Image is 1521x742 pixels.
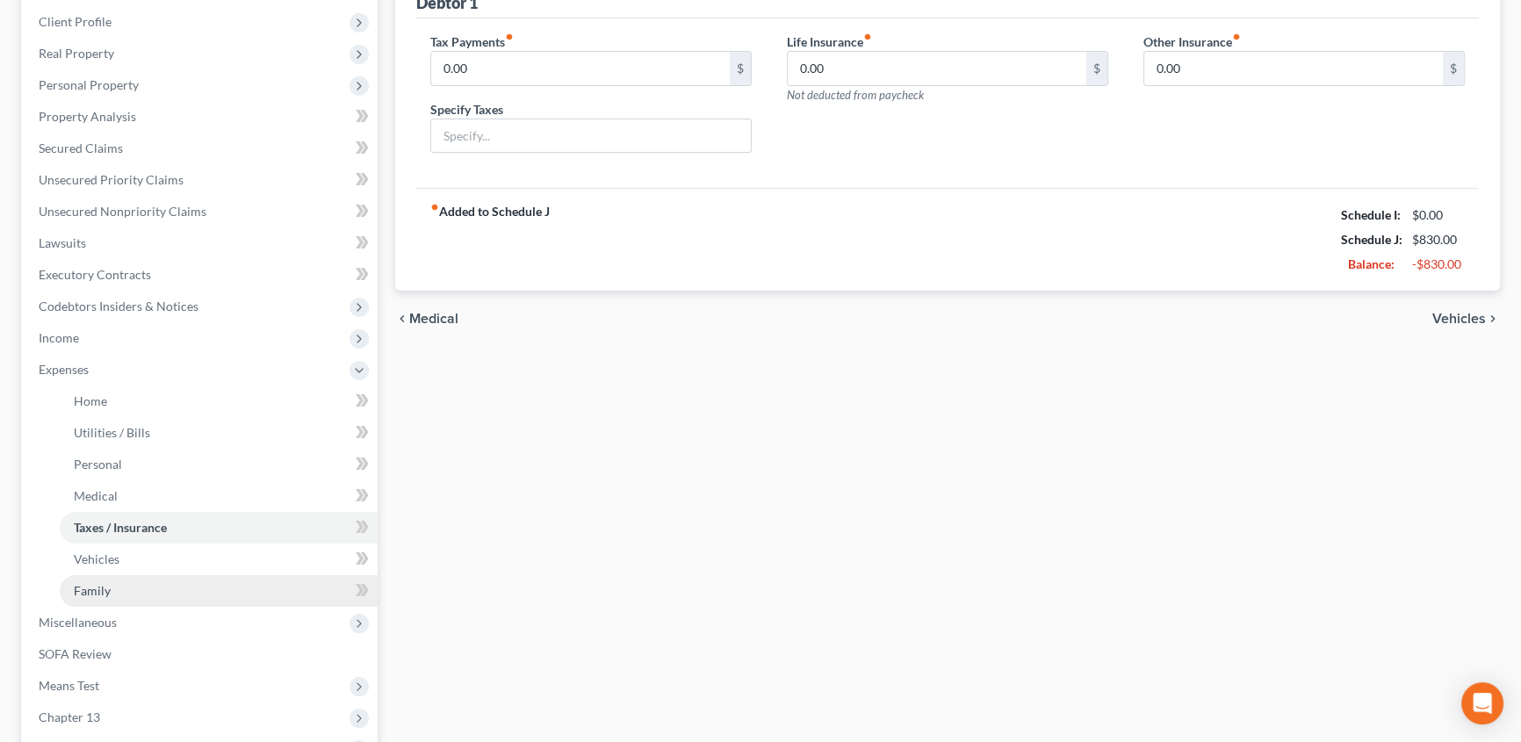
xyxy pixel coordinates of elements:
[1341,207,1401,222] strong: Schedule I:
[39,14,112,29] span: Client Profile
[74,520,167,535] span: Taxes / Insurance
[430,203,550,277] strong: Added to Schedule J
[60,512,378,544] a: Taxes / Insurance
[1143,32,1241,51] label: Other Insurance
[39,46,114,61] span: Real Property
[395,312,458,326] button: chevron_left Medical
[863,32,872,41] i: fiber_manual_record
[60,385,378,417] a: Home
[395,312,409,326] i: chevron_left
[60,417,378,449] a: Utilities / Bills
[430,203,439,212] i: fiber_manual_record
[1348,256,1395,271] strong: Balance:
[25,638,378,670] a: SOFA Review
[60,449,378,480] a: Personal
[74,457,122,472] span: Personal
[1432,312,1500,326] button: Vehicles chevron_right
[25,101,378,133] a: Property Analysis
[1412,256,1466,273] div: -$830.00
[1412,206,1466,224] div: $0.00
[74,551,119,566] span: Vehicles
[39,330,79,345] span: Income
[39,615,117,630] span: Miscellaneous
[60,480,378,512] a: Medical
[25,196,378,227] a: Unsecured Nonpriority Claims
[409,312,458,326] span: Medical
[1432,312,1486,326] span: Vehicles
[505,32,514,41] i: fiber_manual_record
[74,488,118,503] span: Medical
[25,133,378,164] a: Secured Claims
[74,425,150,440] span: Utilities / Bills
[430,100,503,119] label: Specify Taxes
[25,227,378,259] a: Lawsuits
[431,119,751,153] input: Specify...
[39,172,184,187] span: Unsecured Priority Claims
[25,259,378,291] a: Executory Contracts
[39,646,112,661] span: SOFA Review
[1412,231,1466,249] div: $830.00
[430,32,514,51] label: Tax Payments
[39,235,86,250] span: Lawsuits
[788,52,1086,85] input: --
[1232,32,1241,41] i: fiber_manual_record
[1144,52,1443,85] input: --
[60,544,378,575] a: Vehicles
[60,575,378,607] a: Family
[39,362,89,377] span: Expenses
[39,77,139,92] span: Personal Property
[74,393,107,408] span: Home
[39,109,136,124] span: Property Analysis
[431,52,730,85] input: --
[39,140,123,155] span: Secured Claims
[1086,52,1107,85] div: $
[787,88,924,102] span: Not deducted from paycheck
[1341,232,1402,247] strong: Schedule J:
[787,32,872,51] label: Life Insurance
[39,204,206,219] span: Unsecured Nonpriority Claims
[39,299,198,313] span: Codebtors Insiders & Notices
[730,52,751,85] div: $
[39,267,151,282] span: Executory Contracts
[1443,52,1464,85] div: $
[1461,682,1503,724] div: Open Intercom Messenger
[39,710,100,724] span: Chapter 13
[39,678,99,693] span: Means Test
[25,164,378,196] a: Unsecured Priority Claims
[1486,312,1500,326] i: chevron_right
[74,583,111,598] span: Family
